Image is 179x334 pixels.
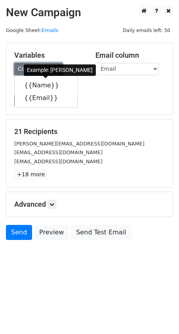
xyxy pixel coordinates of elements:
[14,170,48,179] a: +18 more
[14,149,103,155] small: [EMAIL_ADDRESS][DOMAIN_NAME]
[14,127,165,136] h5: 21 Recipients
[15,79,77,92] a: {{Name}}
[120,27,173,33] a: Daily emails left: 50
[14,200,165,209] h5: Advanced
[15,92,77,104] a: {{Email}}
[24,64,96,76] div: Example: [PERSON_NAME]
[95,51,165,60] h5: Email column
[139,296,179,334] iframe: Chat Widget
[14,141,145,147] small: [PERSON_NAME][EMAIL_ADDRESS][DOMAIN_NAME]
[120,26,173,35] span: Daily emails left: 50
[14,159,103,164] small: [EMAIL_ADDRESS][DOMAIN_NAME]
[71,225,131,240] a: Send Test Email
[6,6,173,19] h2: New Campaign
[42,27,58,33] a: Emails
[6,27,58,33] small: Google Sheet:
[6,225,32,240] a: Send
[34,225,69,240] a: Preview
[14,63,63,75] a: Copy/paste...
[14,51,84,60] h5: Variables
